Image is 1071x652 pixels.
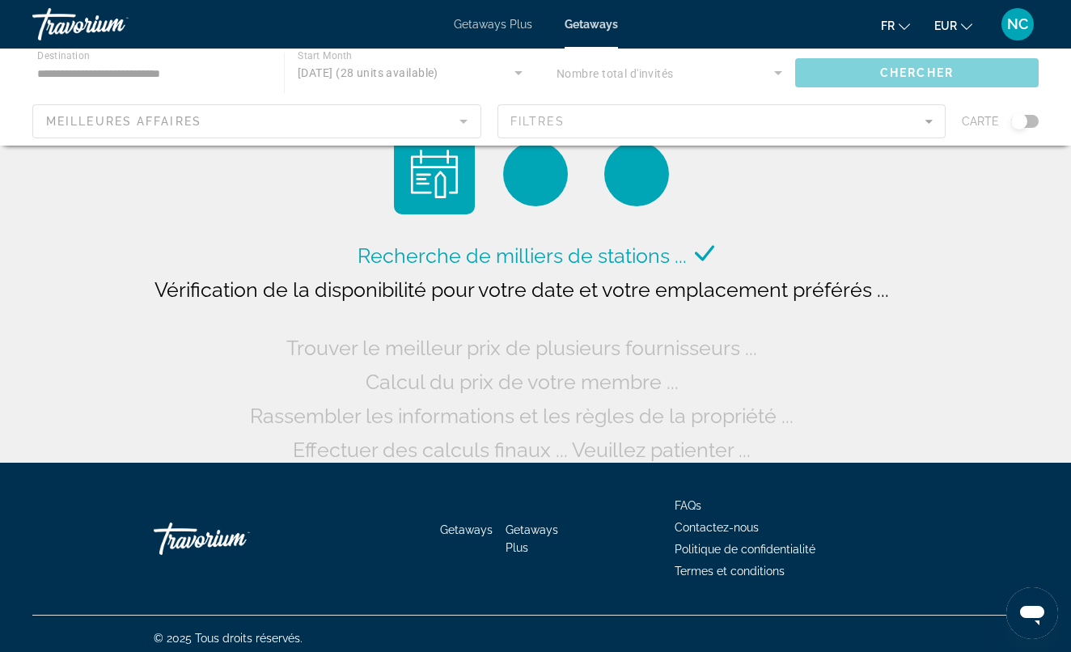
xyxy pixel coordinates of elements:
[675,543,815,556] a: Politique de confidentialité
[675,521,759,534] a: Contactez-nous
[1007,16,1028,32] span: NC
[565,18,618,31] a: Getaways
[934,19,957,32] span: EUR
[997,7,1039,41] button: User Menu
[1006,587,1058,639] iframe: Bouton de lancement de la fenêtre de messagerie
[440,523,493,536] a: Getaways
[293,438,751,462] span: Effectuer des calculs finaux ... Veuillez patienter ...
[881,19,895,32] span: fr
[154,632,303,645] span: © 2025 Tous droits réservés.
[881,14,910,37] button: Change language
[155,277,889,302] span: Vérification de la disponibilité pour votre date et votre emplacement préférés ...
[154,514,315,563] a: Go Home
[250,404,794,428] span: Rassembler les informations et les règles de la propriété ...
[366,370,679,394] span: Calcul du prix de votre membre ...
[506,523,558,554] a: Getaways Plus
[286,336,757,360] span: Trouver le meilleur prix de plusieurs fournisseurs ...
[454,18,532,31] a: Getaways Plus
[32,3,194,45] a: Travorium
[934,14,972,37] button: Change currency
[675,565,785,578] a: Termes et conditions
[675,499,701,512] a: FAQs
[358,243,687,268] span: Recherche de milliers de stations ...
